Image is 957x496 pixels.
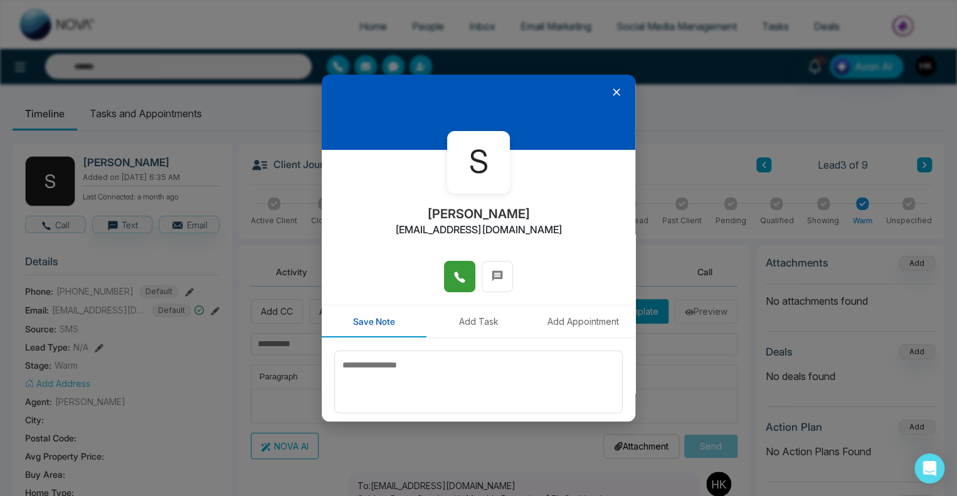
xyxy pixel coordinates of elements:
h2: [PERSON_NAME] [427,206,531,221]
button: Save Note [322,305,426,337]
h2: [EMAIL_ADDRESS][DOMAIN_NAME] [395,224,563,236]
div: Open Intercom Messenger [914,453,944,483]
span: S [469,139,489,186]
button: Add Appointment [531,305,635,337]
button: Add Task [426,305,531,337]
